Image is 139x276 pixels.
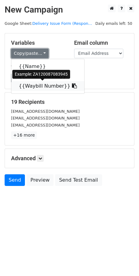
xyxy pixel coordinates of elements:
a: Delivery Issue Form (Respon... [32,21,92,26]
span: Daily emails left: 50 [93,20,134,27]
div: Example: ZA120087083945 [12,70,70,79]
a: {{Email Address}} [11,71,84,81]
iframe: Chat Widget [108,247,139,276]
small: Google Sheet: [5,21,92,26]
h2: New Campaign [5,5,134,15]
a: Send Test Email [55,174,102,186]
a: Send [5,174,25,186]
a: Preview [26,174,54,186]
h5: Advanced [11,155,128,162]
a: Daily emails left: 50 [93,21,134,26]
small: [EMAIL_ADDRESS][DOMAIN_NAME] [11,109,80,114]
small: [EMAIL_ADDRESS][DOMAIN_NAME] [11,116,80,120]
h5: 19 Recipients [11,99,128,105]
h5: Email column [74,40,128,46]
a: {{Name}} [11,62,84,71]
a: {{Waybill Number}} [11,81,84,91]
small: [EMAIL_ADDRESS][DOMAIN_NAME] [11,123,80,127]
h5: Variables [11,40,65,46]
a: +16 more [11,131,37,139]
a: Copy/paste... [11,49,49,58]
